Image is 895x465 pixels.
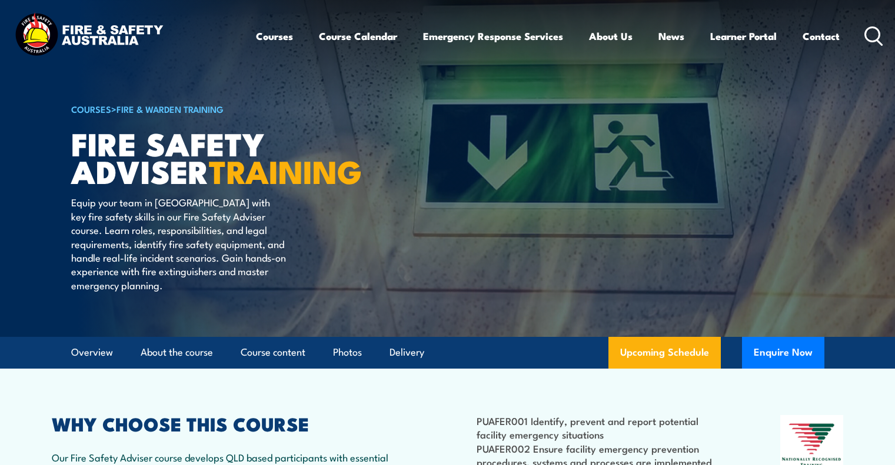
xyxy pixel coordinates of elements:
h1: FIRE SAFETY ADVISER [71,129,362,184]
a: Emergency Response Services [423,21,563,52]
a: Course Calendar [319,21,397,52]
a: Contact [803,21,840,52]
a: Learner Portal [710,21,777,52]
a: Courses [256,21,293,52]
a: COURSES [71,102,111,115]
button: Enquire Now [742,337,824,369]
li: PUAFER001 Identify, prevent and report potential facility emergency situations [477,414,723,441]
a: News [658,21,684,52]
a: About the course [141,337,213,368]
h2: WHY CHOOSE THIS COURSE [52,415,395,431]
a: Course content [241,337,305,368]
a: About Us [589,21,633,52]
strong: TRAINING [209,146,362,195]
a: Photos [333,337,362,368]
p: Equip your team in [GEOGRAPHIC_DATA] with key fire safety skills in our Fire Safety Adviser cours... [71,195,286,292]
a: Fire & Warden Training [117,102,224,115]
a: Overview [71,337,113,368]
h6: > [71,102,362,116]
a: Delivery [390,337,424,368]
a: Upcoming Schedule [608,337,721,369]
